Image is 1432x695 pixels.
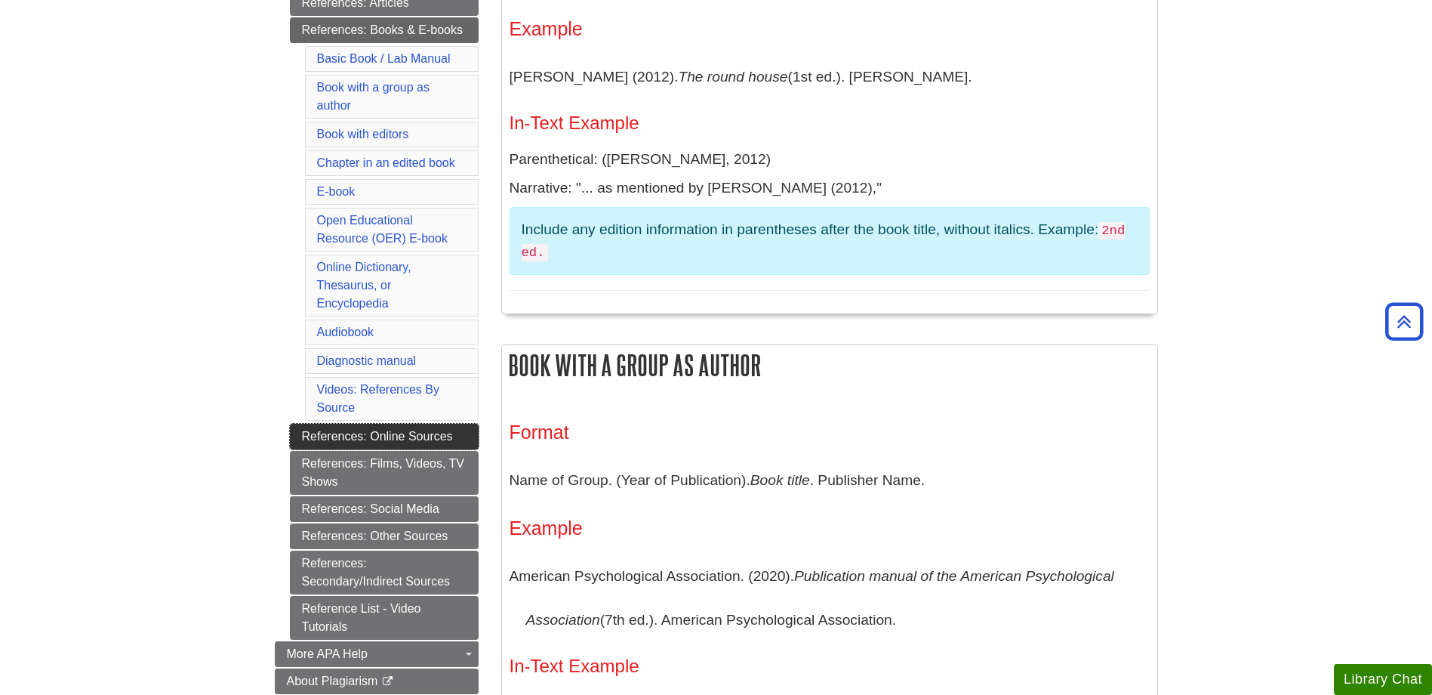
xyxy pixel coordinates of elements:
[510,422,1150,443] h3: Format
[317,261,411,310] a: Online Dictionary, Thesaurus, or Encyclopedia
[510,459,1150,502] p: Name of Group. (Year of Publication). . Publisher Name.
[275,669,479,694] a: About Plagiarism
[510,149,1150,171] p: Parenthetical: ([PERSON_NAME], 2012)
[287,647,368,660] span: More APA Help
[510,18,1150,40] h3: Example
[510,554,1150,641] p: American Psychological Association. (2020). (7th ed.). American Psychological Association.
[502,345,1157,385] h2: Book with a group as author
[290,551,479,595] a: References: Secondary/Indirect Sources
[510,113,1150,133] h4: In-Text Example
[526,568,1114,628] i: Publication manual of the American Psychological Association
[1334,664,1432,695] button: Library Chat
[317,156,455,169] a: Chapter in an edited book
[317,185,356,198] a: E-book
[287,675,378,687] span: About Plagiarism
[290,424,479,449] a: References: Online Sources
[317,354,417,367] a: Diagnostic manual
[510,55,1150,99] p: [PERSON_NAME] (2012). (1st ed.). [PERSON_NAME].
[317,383,439,414] a: Videos: References By Source
[510,178,1150,199] p: Narrative: "... as mentioned by [PERSON_NAME] (2012),"
[290,451,479,495] a: References: Films, Videos, TV Shows
[275,641,479,667] a: More APA Help
[290,17,479,43] a: References: Books & E-books
[678,69,787,85] i: The round house
[317,128,409,141] a: Book with editors
[290,524,479,549] a: References: Other Sources
[1380,311,1428,332] a: Back to Top
[317,52,451,65] a: Basic Book / Lab Manual
[381,677,394,687] i: This link opens in a new window
[317,81,430,112] a: Book with a group as author
[317,214,448,245] a: Open Educational Resource (OER) E-book
[510,517,1150,539] h3: Example
[317,326,374,338] a: Audiobook
[510,656,1150,676] h4: In-Text Example
[522,219,1138,263] p: Include any edition information in parentheses after the book title, without italics. Example:
[290,596,479,640] a: Reference List - Video Tutorials
[290,496,479,522] a: References: Social Media
[750,472,810,488] i: Book title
